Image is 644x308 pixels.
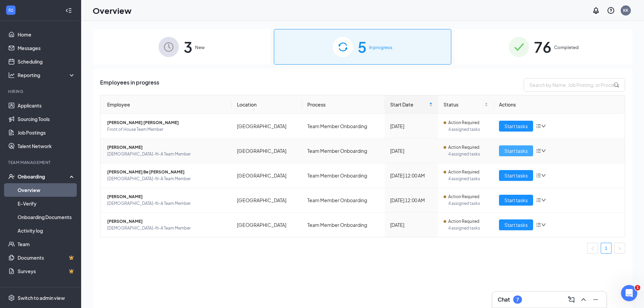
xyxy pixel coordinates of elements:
a: Activity log [18,224,75,237]
span: Start tasks [504,172,528,179]
span: 3 [184,35,192,58]
span: 4 assigned tasks [448,200,488,207]
a: Scheduling [18,55,75,68]
span: down [541,173,546,178]
button: ChevronUp [578,294,589,305]
div: [DATE] 12:00 AM [390,172,433,179]
span: 4 assigned tasks [448,151,488,158]
svg: Notifications [592,6,600,15]
span: bars [536,197,541,203]
span: down [541,124,546,128]
th: Employee [100,95,232,114]
span: Action Required [448,144,479,151]
button: Start tasks [499,170,533,181]
a: E-Verify [18,197,75,210]
a: Messages [18,41,75,55]
td: Team Member Onboarding [302,114,385,139]
span: New [195,44,205,51]
svg: Collapse [65,7,72,14]
a: Applicants [18,99,75,112]
span: down [541,198,546,203]
span: Employees in progress [100,78,159,92]
span: Action Required [448,169,479,175]
span: [PERSON_NAME] [107,193,226,200]
div: Hiring [8,89,74,94]
h3: Chat [498,296,510,303]
span: In progress [369,44,392,51]
a: Overview [18,183,75,197]
button: ComposeMessage [566,294,577,305]
div: [DATE] [390,122,433,130]
li: Next Page [614,243,625,254]
a: Home [18,28,75,41]
span: Start tasks [504,221,528,229]
span: [DEMOGRAPHIC_DATA]-fil-A Team Member [107,151,226,158]
td: [GEOGRAPHIC_DATA] [232,213,302,237]
span: [DEMOGRAPHIC_DATA]-fil-A Team Member [107,200,226,207]
button: Minimize [590,294,601,305]
div: [DATE] [390,221,433,229]
div: 7 [516,297,519,303]
span: bars [536,173,541,178]
span: right [618,246,622,251]
button: left [587,243,598,254]
iframe: Intercom live chat [621,285,637,301]
span: Front of House Team Member [107,126,226,133]
span: [PERSON_NAME] [107,144,226,151]
td: Team Member Onboarding [302,163,385,188]
div: KK [623,7,628,13]
div: Onboarding [18,173,70,180]
td: Team Member Onboarding [302,139,385,163]
span: down [541,148,546,153]
li: 1 [601,243,612,254]
th: Process [302,95,385,114]
a: SurveysCrown [18,264,75,278]
span: bars [536,148,541,153]
a: Talent Network [18,139,75,153]
svg: ChevronUp [579,295,588,304]
h1: Overview [93,5,132,16]
span: bars [536,222,541,228]
span: [PERSON_NAME] [107,218,226,225]
svg: QuestionInfo [607,6,615,15]
span: [PERSON_NAME] Be [PERSON_NAME] [107,169,226,175]
svg: Analysis [8,72,15,78]
div: Team Management [8,160,74,165]
th: Location [232,95,302,114]
a: Job Postings [18,126,75,139]
td: Team Member Onboarding [302,213,385,237]
span: Action Required [448,218,479,225]
td: [GEOGRAPHIC_DATA] [232,114,302,139]
svg: Settings [8,294,15,301]
button: Start tasks [499,195,533,206]
th: Actions [494,95,625,114]
span: 4 assigned tasks [448,126,488,133]
svg: ComposeMessage [567,295,575,304]
span: [DEMOGRAPHIC_DATA]-fil-A Team Member [107,175,226,182]
span: Action Required [448,119,479,126]
span: 76 [534,35,551,58]
span: Start tasks [504,196,528,204]
svg: UserCheck [8,173,15,180]
span: bars [536,123,541,129]
span: 4 assigned tasks [448,225,488,232]
div: [DATE] 12:00 AM [390,196,433,204]
button: right [614,243,625,254]
button: Start tasks [499,219,533,230]
td: [GEOGRAPHIC_DATA] [232,163,302,188]
div: [DATE] [390,147,433,155]
span: Status [444,101,483,108]
a: 1 [601,243,611,253]
span: 5 [358,35,366,58]
a: Sourcing Tools [18,112,75,126]
span: Start Date [390,101,428,108]
span: Action Required [448,193,479,200]
td: [GEOGRAPHIC_DATA] [232,139,302,163]
td: [GEOGRAPHIC_DATA] [232,188,302,213]
span: Start tasks [504,122,528,130]
svg: Minimize [592,295,600,304]
span: down [541,222,546,227]
div: Switch to admin view [18,294,65,301]
li: Previous Page [587,243,598,254]
span: left [591,246,595,251]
